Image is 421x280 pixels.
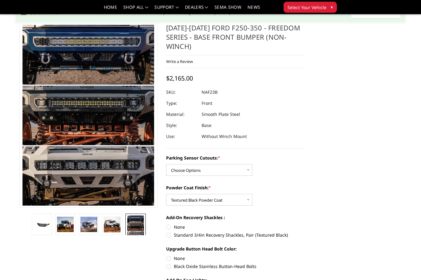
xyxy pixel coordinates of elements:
dt: Style: [166,120,197,131]
a: SEMA Show [215,5,241,14]
a: 2023-2025 Ford F250-350 - Freedom Series - Base Front Bumper (non-winch) [19,23,157,208]
label: Powder Coat Finish: [166,185,304,191]
dd: Base [202,120,211,131]
img: 2023-2025 Ford F250-350 - Freedom Series - Base Front Bumper (non-winch) [57,217,74,233]
dt: SKU: [166,87,197,98]
a: Home [104,5,117,14]
span: Select Your Vehicle [288,4,326,11]
label: None [166,255,304,262]
button: Select Your Vehicle [284,2,337,13]
img: 2023-2025 Ford F250-350 - Freedom Series - Base Front Bumper (non-winch) [34,221,50,228]
h1: [DATE]-[DATE] Ford F250-350 - Freedom Series - Base Front Bumper (non-winch) [166,23,304,56]
a: News [247,5,260,14]
span: ▾ [331,4,333,10]
a: Support [154,5,179,14]
label: None [166,224,304,231]
img: 2023-2025 Ford F250-350 - Freedom Series - Base Front Bumper (non-winch) [104,217,121,233]
label: Upgrade Button Head Bolt Color: [166,246,304,252]
dt: Material: [166,109,197,120]
a: Write a Review [166,59,193,65]
label: Standard 3/4in Recovery Shackles, Pair (Textured Black) [166,232,304,239]
dt: Use: [166,131,197,142]
dd: Smooth Plate Steel [202,109,240,120]
a: Dealers [185,5,208,14]
dd: Front [202,98,212,109]
dd: NAF23B [202,87,218,98]
dt: Type: [166,98,197,109]
img: Multiple lighting options [127,216,144,239]
span: $2,165.00 [166,74,193,83]
label: Add-On Recovery Shackles : [166,215,304,221]
dd: Without Winch Mount [202,131,247,142]
a: shop all [123,5,148,14]
span: Confirm Fit [30,10,60,16]
label: Parking Sensor Cutouts: [166,155,304,161]
img: 2023-2025 Ford F250-350 - Freedom Series - Base Front Bumper (non-winch) [80,217,97,232]
label: Black Oxide Stainless Button-Head Bolts [166,263,304,270]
